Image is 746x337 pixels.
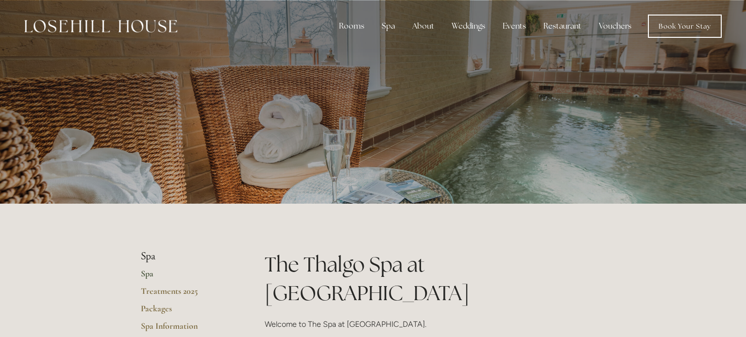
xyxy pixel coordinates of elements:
div: Events [495,16,534,36]
li: Spa [141,250,234,263]
h1: The Thalgo Spa at [GEOGRAPHIC_DATA] [265,250,605,307]
p: Welcome to The Spa at [GEOGRAPHIC_DATA]. [265,318,605,331]
a: Treatments 2025 [141,286,234,303]
a: Book Your Stay [648,15,722,38]
div: Spa [374,16,403,36]
a: Spa [141,268,234,286]
div: About [405,16,442,36]
div: Restaurant [536,16,589,36]
img: Losehill House [24,20,177,32]
a: Packages [141,303,234,321]
div: Rooms [331,16,372,36]
a: Vouchers [591,16,639,36]
div: Weddings [444,16,493,36]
